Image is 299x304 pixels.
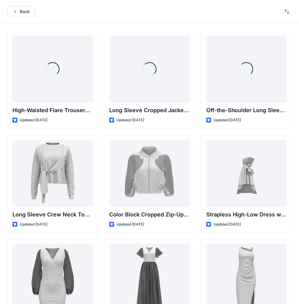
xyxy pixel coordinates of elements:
[206,140,287,207] a: Strapless High-Low Dress with Side Bow Detail
[7,6,35,17] button: Back
[20,221,47,228] p: Updated [DATE]
[116,221,144,228] p: Updated [DATE]
[214,221,241,228] p: Updated [DATE]
[12,106,93,115] p: High-Waisted Flare Trousers with Button Detail
[109,210,189,219] p: Color Block Cropped Zip-Up Jacket with Sheer Sleeves
[109,106,189,115] p: Long Sleeve Cropped Jacket with Mandarin Collar and Shoulder Detail
[206,210,287,219] p: Strapless High-Low Dress with Side Bow Detail
[109,140,189,207] a: Color Block Cropped Zip-Up Jacket with Sheer Sleeves
[206,106,287,115] p: Off-the-Shoulder Long Sleeve Top
[20,117,47,123] p: Updated [DATE]
[12,210,93,219] p: Long Sleeve Crew Neck Top with Asymmetrical Tie Detail
[116,117,144,123] p: Updated [DATE]
[214,117,241,123] p: Updated [DATE]
[12,140,93,207] a: Long Sleeve Crew Neck Top with Asymmetrical Tie Detail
